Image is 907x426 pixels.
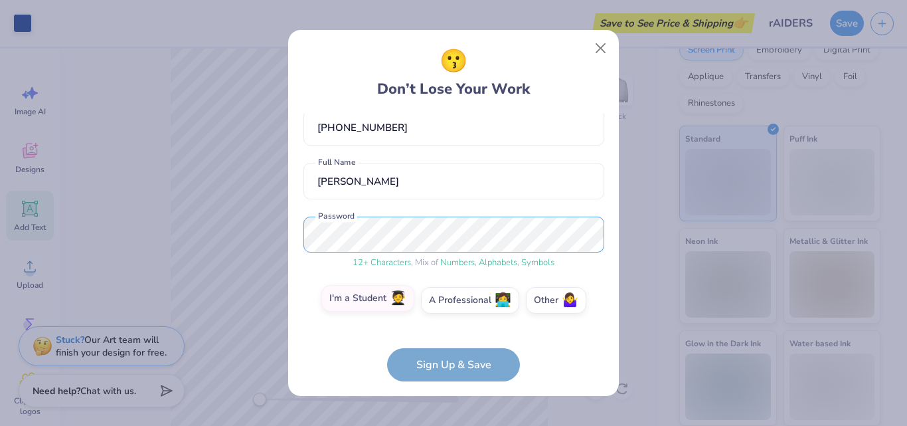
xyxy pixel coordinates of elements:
[390,291,406,306] span: 🧑‍🎓
[377,45,530,100] div: Don’t Lose Your Work
[588,36,614,61] button: Close
[321,285,414,312] label: I'm a Student
[521,257,554,268] span: Symbols
[440,45,467,78] span: 😗
[495,293,511,308] span: 👩‍💻
[353,257,411,268] span: 12 + Characters
[562,293,578,308] span: 🤷‍♀️
[526,287,586,314] label: Other
[479,257,517,268] span: Alphabets
[440,257,475,268] span: Numbers
[421,287,519,314] label: A Professional
[303,257,604,270] div: , Mix of , ,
